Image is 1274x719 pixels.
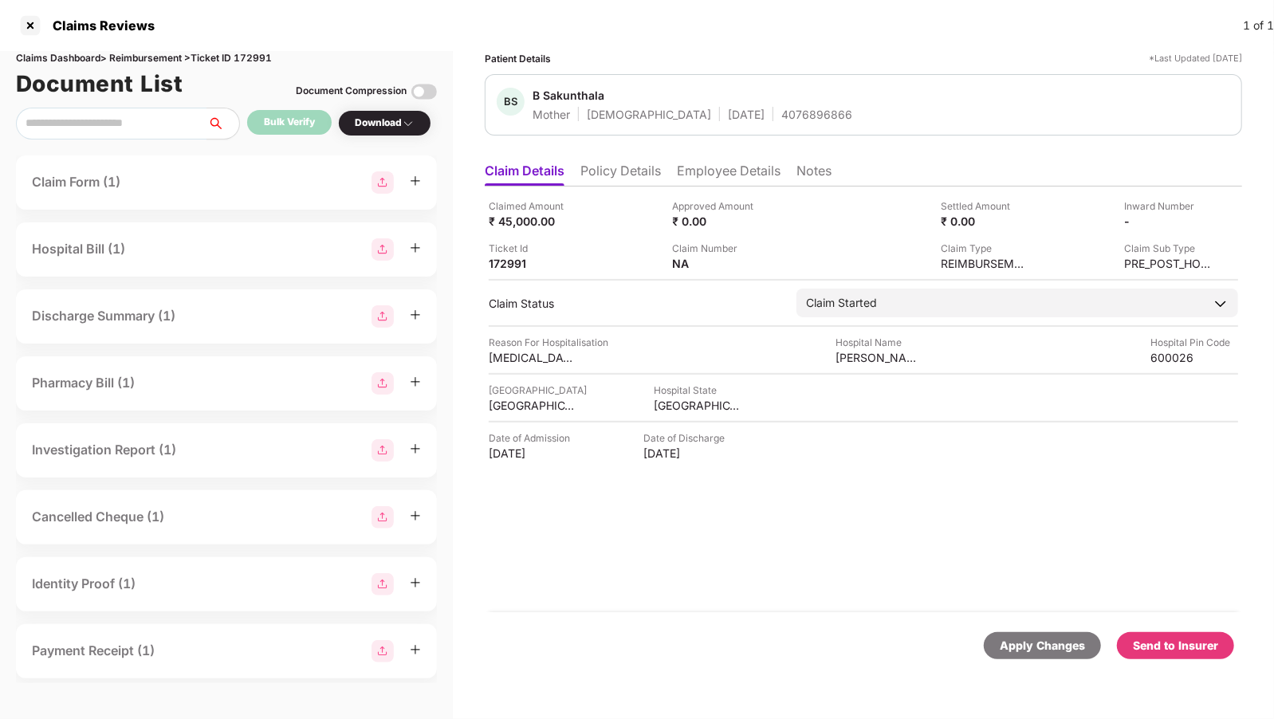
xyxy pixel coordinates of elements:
div: Ticket Id [489,241,576,256]
h1: Document List [16,66,183,101]
img: svg+xml;base64,PHN2ZyBpZD0iVG9nZ2xlLTMyeDMyIiB4bWxucz0iaHR0cDovL3d3dy53My5vcmcvMjAwMC9zdmciIHdpZH... [411,79,437,104]
div: 172991 [489,256,576,271]
div: Mother [533,107,570,122]
span: plus [410,644,421,655]
div: Identity Proof (1) [32,574,136,594]
div: Pharmacy Bill (1) [32,373,135,393]
div: Apply Changes [1000,637,1085,654]
div: Claims Dashboard > Reimbursement > Ticket ID 172991 [16,51,437,66]
div: Cancelled Cheque (1) [32,507,164,527]
div: Settled Amount [941,198,1028,214]
div: Download [355,116,415,131]
img: svg+xml;base64,PHN2ZyBpZD0iR3JvdXBfMjg4MTMiIGRhdGEtbmFtZT0iR3JvdXAgMjg4MTMiIHhtbG5zPSJodHRwOi8vd3... [372,640,394,662]
div: 600026 [1150,350,1238,365]
div: [MEDICAL_DATA] [489,350,576,365]
button: search [206,108,240,139]
div: Claimed Amount [489,198,576,214]
li: Claim Details [485,163,564,186]
div: Claim Status [489,296,781,311]
span: plus [410,510,421,521]
span: plus [410,175,421,187]
div: [GEOGRAPHIC_DATA] [489,383,587,398]
div: Payment Receipt (1) [32,641,155,661]
div: 4076896866 [781,107,852,122]
img: svg+xml;base64,PHN2ZyBpZD0iR3JvdXBfMjg4MTMiIGRhdGEtbmFtZT0iR3JvdXAgMjg4MTMiIHhtbG5zPSJodHRwOi8vd3... [372,305,394,328]
span: plus [410,242,421,253]
div: Claim Number [673,241,761,256]
div: [DEMOGRAPHIC_DATA] [587,107,711,122]
span: plus [410,443,421,454]
span: plus [410,376,421,387]
img: svg+xml;base64,PHN2ZyBpZD0iR3JvdXBfMjg4MTMiIGRhdGEtbmFtZT0iR3JvdXAgMjg4MTMiIHhtbG5zPSJodHRwOi8vd3... [372,238,394,261]
div: 1 of 1 [1243,17,1274,34]
div: Document Compression [296,84,407,99]
div: Bulk Verify [264,115,315,130]
span: plus [410,577,421,588]
div: Claim Form (1) [32,172,120,192]
div: PRE_POST_HOSPITALIZATION_REIMBURSEMENT [1124,256,1212,271]
div: *Last Updated [DATE] [1149,51,1242,66]
div: BS [497,88,525,116]
div: Investigation Report (1) [32,440,176,460]
div: Hospital Pin Code [1150,335,1238,350]
span: plus [410,309,421,320]
div: B Sakunthala [533,88,604,103]
div: [GEOGRAPHIC_DATA] [654,398,741,413]
div: Claims Reviews [43,18,155,33]
li: Notes [796,163,832,186]
img: svg+xml;base64,PHN2ZyBpZD0iR3JvdXBfMjg4MTMiIGRhdGEtbmFtZT0iR3JvdXAgMjg4MTMiIHhtbG5zPSJodHRwOi8vd3... [372,171,394,194]
div: Hospital Name [836,335,923,350]
div: Date of Discharge [643,430,731,446]
span: search [206,117,239,130]
div: Claim Sub Type [1124,241,1212,256]
div: NA [673,256,761,271]
div: Claim Type [941,241,1028,256]
img: svg+xml;base64,PHN2ZyBpZD0iR3JvdXBfMjg4MTMiIGRhdGEtbmFtZT0iR3JvdXAgMjg4MTMiIHhtbG5zPSJodHRwOi8vd3... [372,506,394,528]
div: Date of Admission [489,430,576,446]
div: Hospital Bill (1) [32,239,125,259]
div: Inward Number [1124,198,1212,214]
div: Claim Started [806,294,877,312]
div: Send to Insurer [1133,637,1218,654]
img: svg+xml;base64,PHN2ZyBpZD0iR3JvdXBfMjg4MTMiIGRhdGEtbmFtZT0iR3JvdXAgMjg4MTMiIHhtbG5zPSJodHRwOi8vd3... [372,439,394,462]
li: Employee Details [677,163,781,186]
div: ₹ 0.00 [673,214,761,229]
img: svg+xml;base64,PHN2ZyBpZD0iR3JvdXBfMjg4MTMiIGRhdGEtbmFtZT0iR3JvdXAgMjg4MTMiIHhtbG5zPSJodHRwOi8vd3... [372,372,394,395]
div: [DATE] [643,446,731,461]
div: ₹ 45,000.00 [489,214,576,229]
div: [DATE] [489,446,576,461]
div: Reason For Hospitalisation [489,335,608,350]
li: Policy Details [580,163,661,186]
div: Hospital State [654,383,741,398]
div: Discharge Summary (1) [32,306,175,326]
img: svg+xml;base64,PHN2ZyBpZD0iR3JvdXBfMjg4MTMiIGRhdGEtbmFtZT0iR3JvdXAgMjg4MTMiIHhtbG5zPSJodHRwOi8vd3... [372,573,394,595]
div: ₹ 0.00 [941,214,1028,229]
img: svg+xml;base64,PHN2ZyBpZD0iRHJvcGRvd24tMzJ4MzIiIHhtbG5zPSJodHRwOi8vd3d3LnczLm9yZy8yMDAwL3N2ZyIgd2... [402,117,415,130]
img: downArrowIcon [1213,296,1229,312]
div: REIMBURSEMENT [941,256,1028,271]
div: Approved Amount [673,198,761,214]
div: [DATE] [728,107,765,122]
div: [GEOGRAPHIC_DATA] [489,398,576,413]
div: Patient Details [485,51,551,66]
div: [PERSON_NAME] [836,350,923,365]
div: - [1124,214,1212,229]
